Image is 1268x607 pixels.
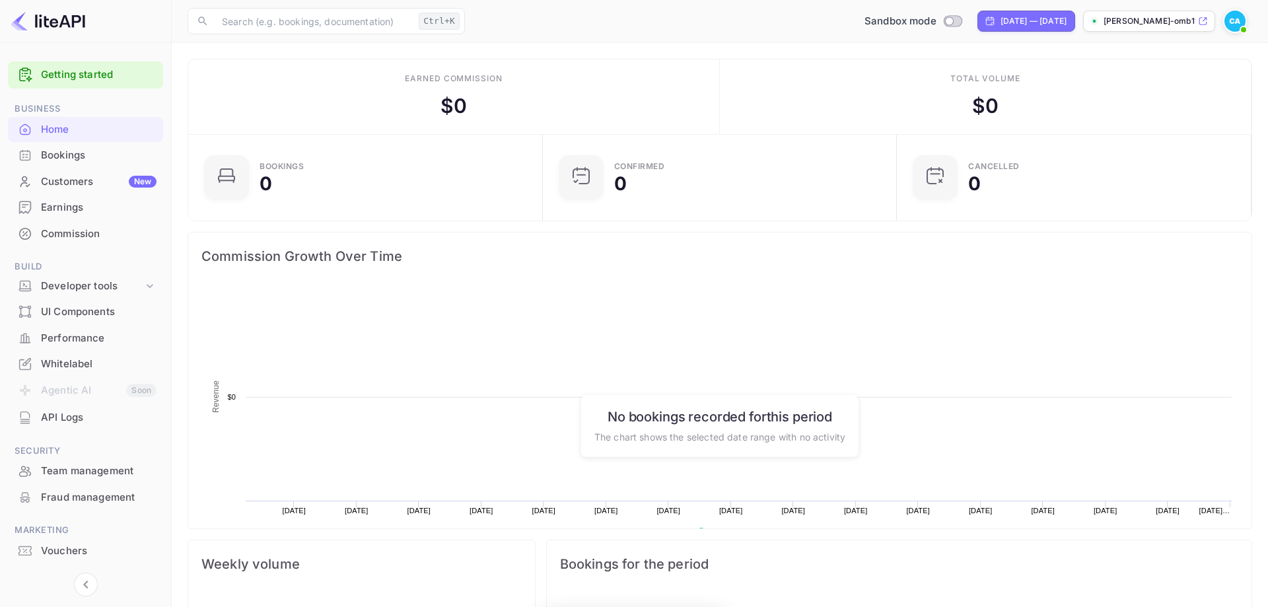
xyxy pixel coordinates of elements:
div: 0 [968,174,981,193]
a: Bookings [8,143,163,167]
div: Total volume [950,73,1021,85]
div: Fraud management [8,485,163,511]
span: Weekly volume [201,553,522,575]
a: Getting started [41,67,157,83]
text: [DATE] [532,507,555,515]
div: UI Components [8,299,163,325]
div: Click to change the date range period [977,11,1075,32]
text: [DATE] [781,507,805,515]
div: Earnings [41,200,157,215]
img: LiteAPI logo [11,11,85,32]
div: API Logs [41,410,157,425]
div: Commission [8,221,163,247]
span: Marketing [8,523,163,538]
text: [DATE] [1031,507,1055,515]
div: Team management [8,458,163,484]
span: Business [8,102,163,116]
a: UI Components [8,299,163,324]
div: $ 0 [972,91,999,121]
img: Carlos Anaya [1224,11,1246,32]
span: Commission Growth Over Time [201,246,1238,267]
div: Bookings [8,143,163,168]
div: Team management [41,464,157,479]
div: Whitelabel [8,351,163,377]
div: API Logs [8,405,163,431]
text: [DATE] [1094,507,1117,515]
div: Bookings [41,148,157,163]
text: [DATE] [282,507,306,515]
text: [DATE] [906,507,930,515]
div: Earned commission [405,73,503,85]
div: Home [41,122,157,137]
div: Developer tools [8,275,163,298]
text: [DATE] [844,507,868,515]
div: Vouchers [8,538,163,564]
input: Search (e.g. bookings, documentation) [214,8,413,34]
div: CANCELLED [968,162,1020,170]
div: Home [8,117,163,143]
text: [DATE] [969,507,993,515]
a: Whitelabel [8,351,163,376]
div: Bookings [260,162,304,170]
span: Sandbox mode [864,14,936,29]
div: Getting started [8,61,163,89]
text: [DATE] [470,507,493,515]
text: [DATE] [656,507,680,515]
a: CustomersNew [8,169,163,194]
span: Bookings for the period [560,553,1238,575]
a: Performance [8,326,163,350]
p: The chart shows the selected date range with no activity [594,429,845,443]
div: $ 0 [440,91,467,121]
span: Security [8,444,163,458]
div: 0 [614,174,627,193]
div: New [129,176,157,188]
div: UI Components [41,304,157,320]
div: Vouchers [41,544,157,559]
div: 0 [260,174,272,193]
button: Collapse navigation [74,573,98,596]
a: API Logs [8,405,163,429]
text: [DATE] [594,507,618,515]
p: [PERSON_NAME]-omb11.nui... [1104,15,1195,27]
div: Earnings [8,195,163,221]
text: [DATE] [345,507,369,515]
div: Whitelabel [41,357,157,372]
div: Performance [8,326,163,351]
text: Revenue [211,380,221,413]
div: Customers [41,174,157,190]
div: Commission [41,227,157,242]
span: Build [8,260,163,274]
text: $0 [227,393,236,401]
h6: No bookings recorded for this period [594,408,845,424]
text: [DATE]… [1199,507,1230,515]
div: Switch to Production mode [859,14,967,29]
div: Ctrl+K [419,13,460,30]
text: [DATE] [407,507,431,515]
a: Earnings [8,195,163,219]
a: Vouchers [8,538,163,563]
text: [DATE] [719,507,743,515]
a: Fraud management [8,485,163,509]
div: Fraud management [41,490,157,505]
text: [DATE] [1156,507,1180,515]
div: CustomersNew [8,169,163,195]
div: Performance [41,331,157,346]
a: Commission [8,221,163,246]
div: Confirmed [614,162,665,170]
a: Team management [8,458,163,483]
a: Home [8,117,163,141]
div: [DATE] — [DATE] [1001,15,1067,27]
div: Developer tools [41,279,143,294]
text: Revenue [710,528,744,537]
